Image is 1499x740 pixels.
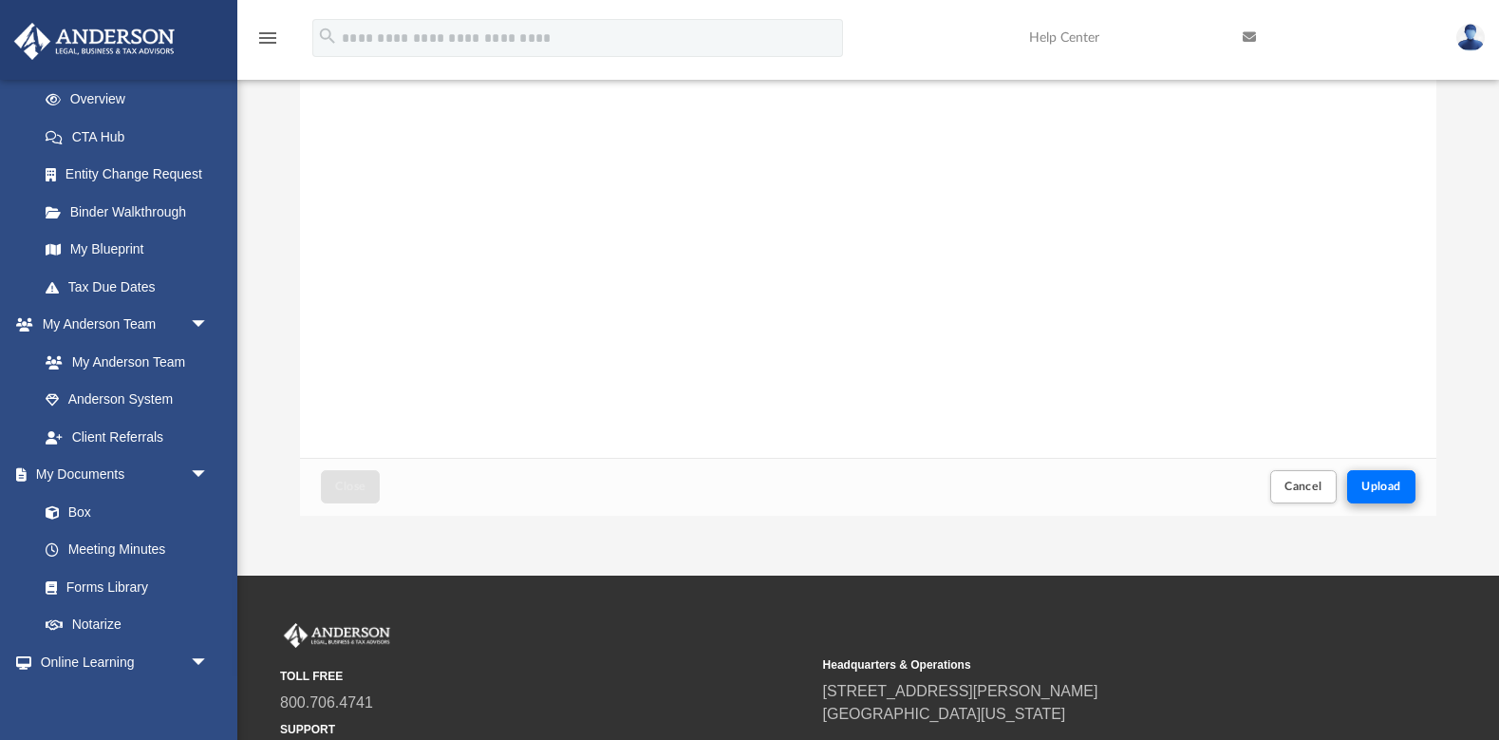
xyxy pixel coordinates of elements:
[1270,470,1337,503] button: Cancel
[27,606,228,644] a: Notarize
[823,683,1098,699] a: [STREET_ADDRESS][PERSON_NAME]
[1361,481,1401,492] span: Upload
[13,306,228,344] a: My Anderson Teamarrow_drop_down
[280,694,373,711] a: 800.706.4741
[27,193,237,231] a: Binder Walkthrough
[27,231,228,269] a: My Blueprint
[256,27,279,49] i: menu
[256,36,279,49] a: menu
[27,343,218,381] a: My Anderson Team
[190,456,228,495] span: arrow_drop_down
[27,493,218,531] a: Box
[280,721,810,738] small: SUPPORT
[823,656,1353,674] small: Headquarters & Operations
[190,643,228,682] span: arrow_drop_down
[27,568,218,606] a: Forms Library
[27,156,237,194] a: Entity Change Request
[27,81,237,119] a: Overview
[190,306,228,345] span: arrow_drop_down
[280,623,394,648] img: Anderson Advisors Platinum Portal
[9,23,180,60] img: Anderson Advisors Platinum Portal
[1284,481,1322,492] span: Cancel
[13,643,228,681] a: Online Learningarrow_drop_down
[27,418,228,456] a: Client Referrals
[823,706,1066,722] a: [GEOGRAPHIC_DATA][US_STATE]
[1347,470,1415,503] button: Upload
[27,531,228,569] a: Meeting Minutes
[317,26,338,47] i: search
[335,481,365,492] span: Close
[27,381,228,419] a: Anderson System
[27,268,237,306] a: Tax Due Dates
[27,118,237,156] a: CTA Hub
[280,668,810,685] small: TOLL FREE
[13,456,228,494] a: My Documentsarrow_drop_down
[321,470,380,503] button: Close
[1456,24,1485,51] img: User Pic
